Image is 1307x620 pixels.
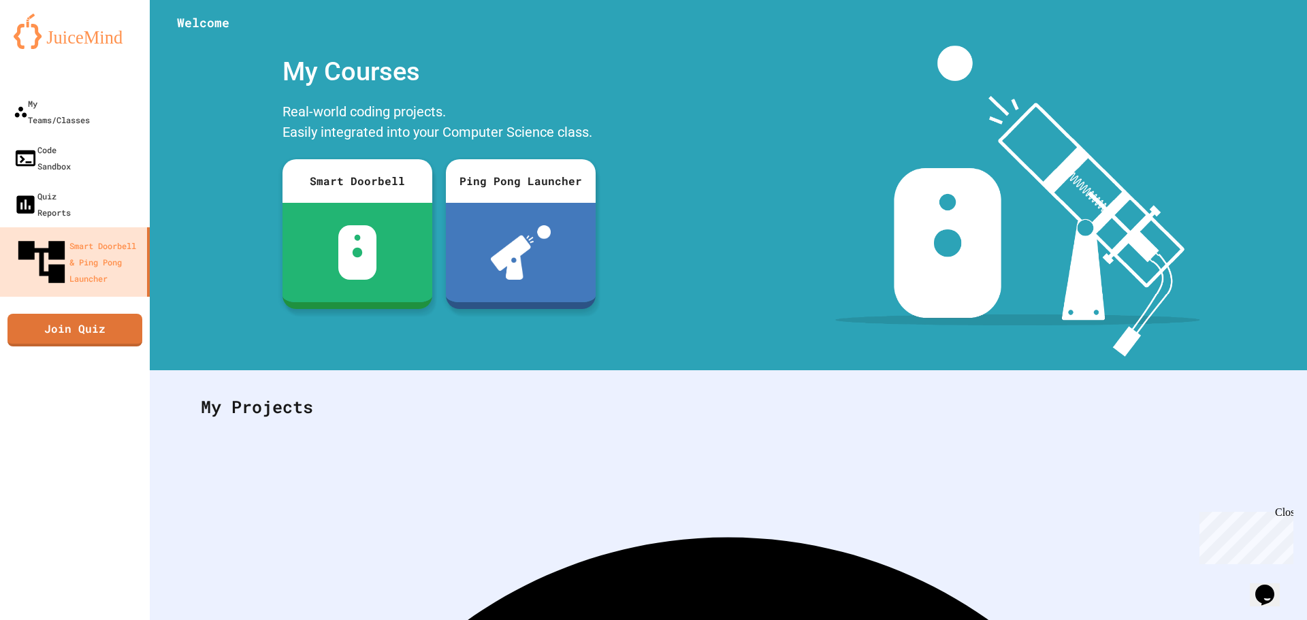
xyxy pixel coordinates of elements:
[14,95,90,128] div: My Teams/Classes
[1250,566,1293,606] iframe: chat widget
[446,159,596,203] div: Ping Pong Launcher
[1194,506,1293,564] iframe: chat widget
[14,188,71,221] div: Quiz Reports
[276,46,602,98] div: My Courses
[14,142,71,174] div: Code Sandbox
[835,46,1200,357] img: banner-image-my-projects.png
[276,98,602,149] div: Real-world coding projects. Easily integrated into your Computer Science class.
[187,380,1270,434] div: My Projects
[7,314,142,346] a: Join Quiz
[491,225,551,280] img: ppl-with-ball.png
[14,14,136,49] img: logo-orange.svg
[283,159,432,203] div: Smart Doorbell
[5,5,94,86] div: Chat with us now!Close
[14,234,142,290] div: Smart Doorbell & Ping Pong Launcher
[338,225,377,280] img: sdb-white.svg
